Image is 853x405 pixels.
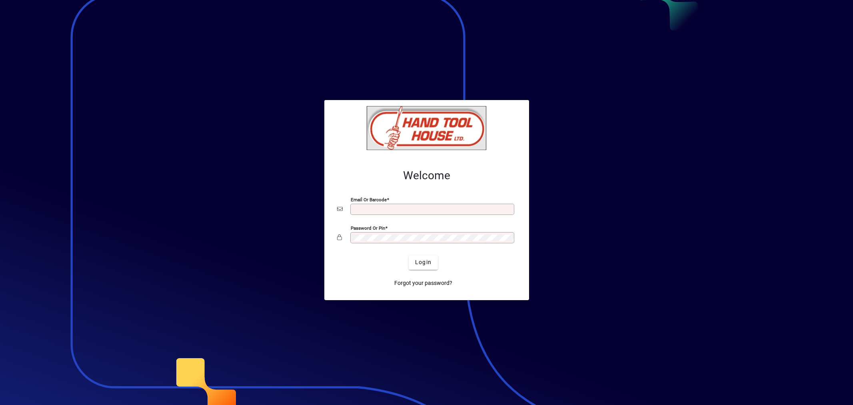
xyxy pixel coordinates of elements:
h2: Welcome [337,169,516,182]
mat-label: Password or Pin [351,225,385,231]
span: Forgot your password? [394,279,452,287]
button: Login [409,255,438,270]
a: Forgot your password? [391,276,455,291]
span: Login [415,258,431,267]
mat-label: Email or Barcode [351,196,387,202]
